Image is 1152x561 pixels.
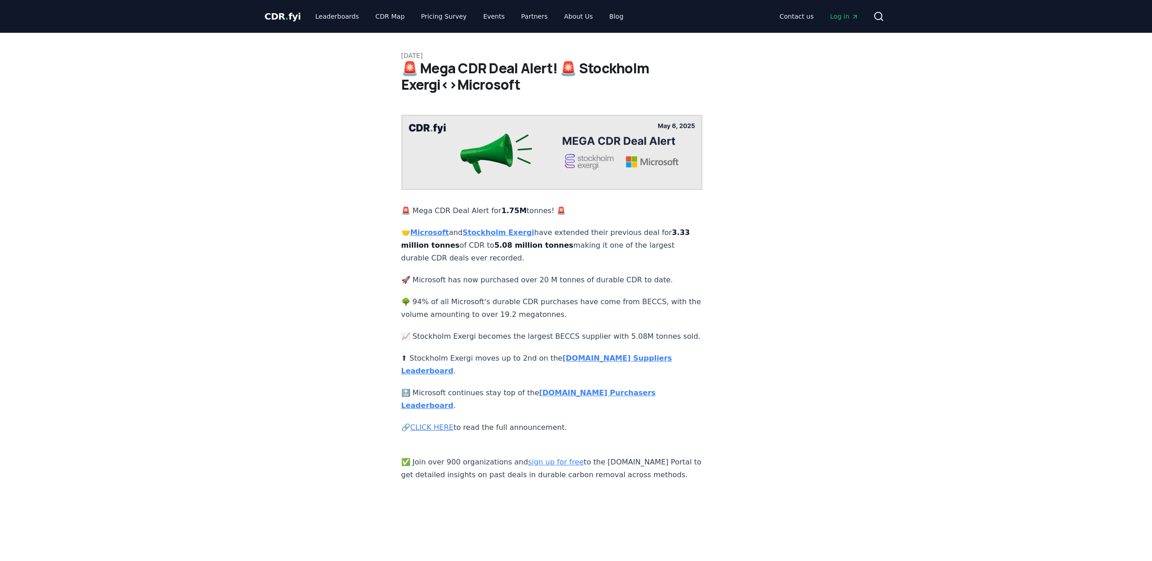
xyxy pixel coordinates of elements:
p: 🚀 Microsoft has now purchased over 20 M tonnes of durable CDR to date. [401,274,703,286]
span: CDR fyi [265,11,301,22]
a: CLICK HERE [410,423,454,432]
a: Pricing Survey [414,8,474,25]
p: ⬆ Stockholm Exergi moves up to 2nd on the . [401,352,703,377]
a: Log in [823,8,865,25]
a: Microsoft [410,228,449,237]
p: 📈 Stockholm Exergi becomes the largest BECCS supplier with 5.08M tonnes sold. [401,330,703,343]
a: CDR.fyi [265,10,301,23]
strong: 5.08 million tonnes [494,241,573,250]
a: Leaderboards [308,8,366,25]
a: Partners [514,8,555,25]
p: 🔗 to read the full announcement. [401,421,703,434]
a: CDR Map [368,8,412,25]
a: Events [476,8,512,25]
p: [DATE] [401,51,751,60]
span: Log in [830,12,858,21]
p: ✅ Join over 900 organizations and to the [DOMAIN_NAME] Portal to get detailed insights on past de... [401,443,703,481]
a: About Us [557,8,600,25]
a: sign up for free [528,458,584,466]
p: 🚨 Mega CDR Deal Alert for tonnes! 🚨 [401,204,703,217]
p: 🤝 and have extended their previous deal for of CDR to making it one of the largest durable CDR de... [401,226,703,265]
nav: Main [308,8,630,25]
p: 🌳 94% of all Microsoft's durable CDR purchases have come from BECCS, with the volume amounting to... [401,296,703,321]
h1: 🚨 Mega CDR Deal Alert! 🚨 Stockholm Exergi<>Microsoft [401,60,751,93]
a: Contact us [772,8,821,25]
nav: Main [772,8,865,25]
img: blog post image [401,115,703,190]
span: . [285,11,288,22]
p: 🔝 Microsoft continues stay top of the . [401,387,703,412]
strong: 1.75M [502,206,527,215]
a: Stockholm Exergi [463,228,534,237]
a: Blog [602,8,631,25]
